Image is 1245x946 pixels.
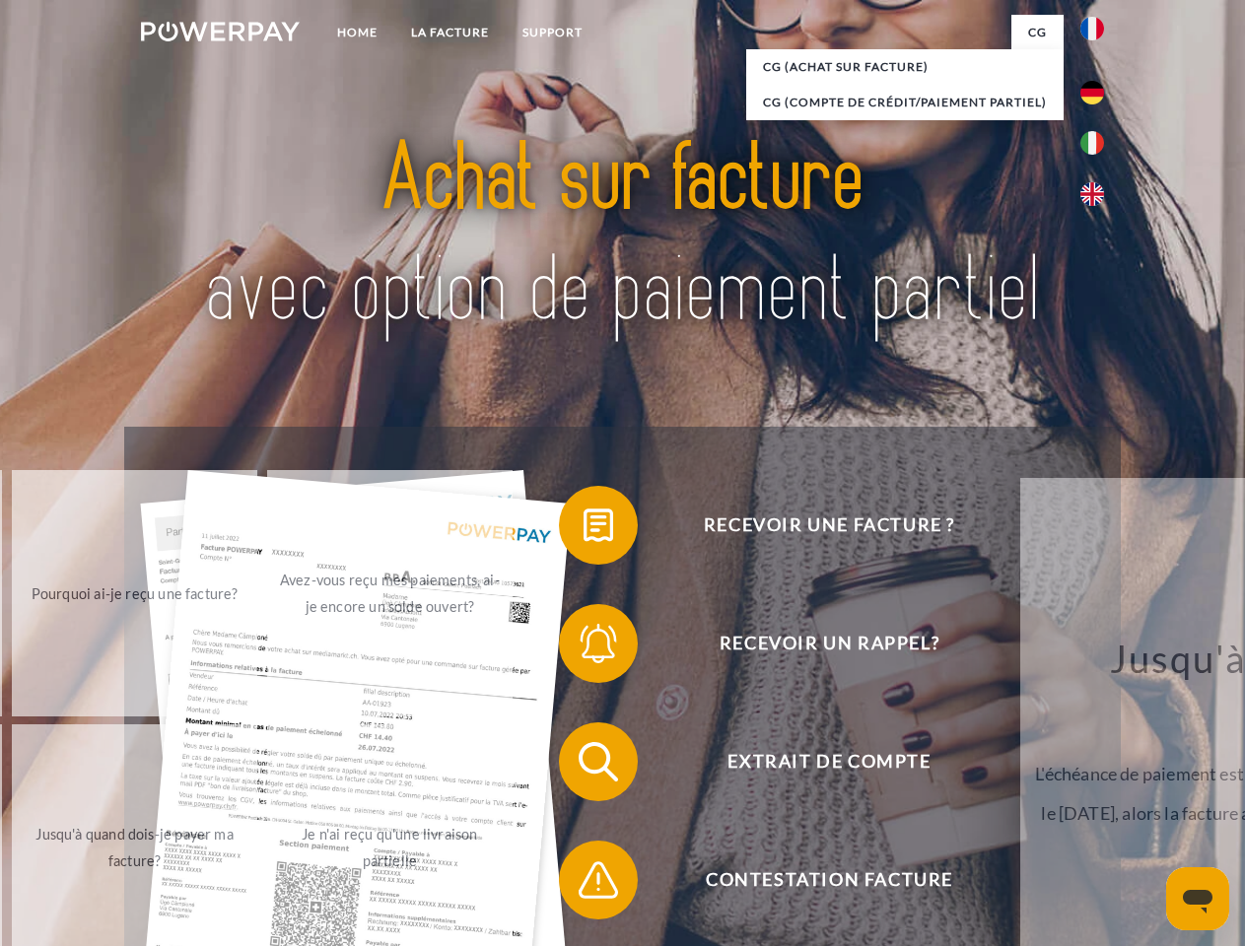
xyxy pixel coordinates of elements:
img: logo-powerpay-white.svg [141,22,300,41]
a: CG [1011,15,1064,50]
img: de [1080,81,1104,104]
div: Pourquoi ai-je reçu une facture? [24,579,245,606]
div: Je n'ai reçu qu'une livraison partielle [279,821,501,874]
a: LA FACTURE [394,15,506,50]
div: Jusqu'à quand dois-je payer ma facture? [24,821,245,874]
img: fr [1080,17,1104,40]
a: CG (achat sur facture) [746,49,1064,85]
span: Extrait de compte [588,722,1071,801]
a: Home [320,15,394,50]
button: Contestation Facture [559,841,1072,919]
img: qb_warning.svg [574,855,623,905]
span: Contestation Facture [588,841,1071,919]
a: CG (Compte de crédit/paiement partiel) [746,85,1064,120]
div: Avez-vous reçu mes paiements, ai-je encore un solde ouvert? [279,567,501,620]
a: Avez-vous reçu mes paiements, ai-je encore un solde ouvert? [267,470,513,716]
img: title-powerpay_fr.svg [188,95,1057,377]
iframe: Bouton de lancement de la fenêtre de messagerie [1166,867,1229,930]
button: Extrait de compte [559,722,1072,801]
a: Support [506,15,599,50]
img: en [1080,182,1104,206]
img: it [1080,131,1104,155]
img: qb_search.svg [574,737,623,786]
